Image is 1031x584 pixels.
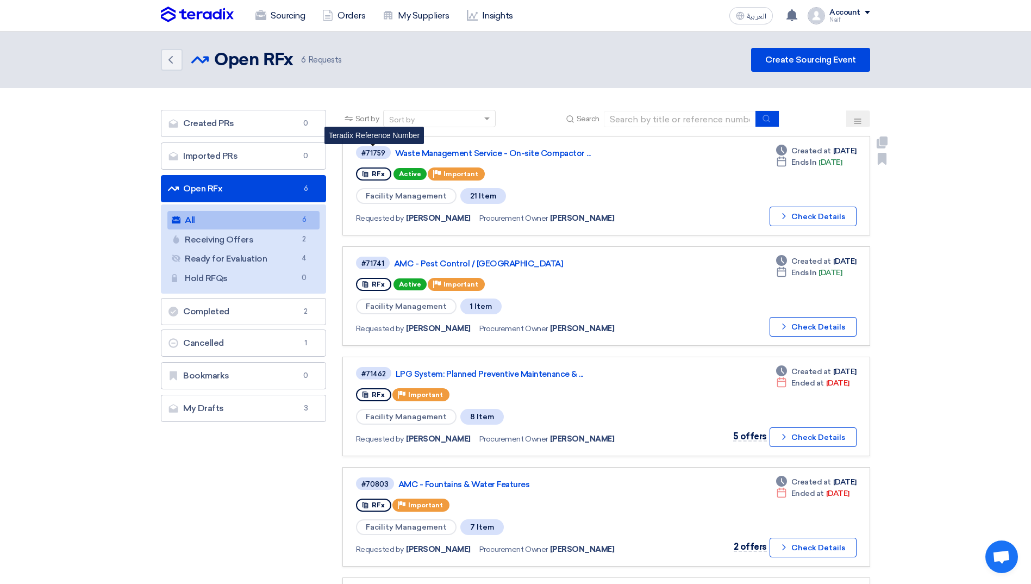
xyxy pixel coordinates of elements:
[406,213,471,224] span: [PERSON_NAME]
[356,188,457,204] span: Facility Management
[355,113,379,125] span: Sort by
[776,157,842,168] div: [DATE]
[791,267,817,278] span: Ends In
[776,488,849,499] div: [DATE]
[479,544,548,555] span: Procurement Owner
[791,366,831,377] span: Created at
[460,188,506,204] span: 21 Item
[791,157,817,168] span: Ends In
[791,476,831,488] span: Created at
[356,409,457,425] span: Facility Management
[161,142,326,170] a: Imported PRs0
[443,170,478,178] span: Important
[985,540,1018,573] div: Open chat
[808,7,825,24] img: profile_test.png
[167,231,320,249] a: Receiving Offers
[770,207,857,226] button: Check Details
[550,213,615,224] span: [PERSON_NAME]
[372,170,385,178] span: RFx
[791,256,831,267] span: Created at
[161,362,326,389] a: Bookmarks0
[398,480,670,489] a: AMC - Fountains & Water Features
[361,150,385,157] div: #71759
[550,544,615,555] span: [PERSON_NAME]
[161,7,234,23] img: Teradix logo
[301,55,306,65] span: 6
[299,306,313,317] span: 2
[770,317,857,337] button: Check Details
[214,49,292,71] h2: Open RFx
[299,183,313,194] span: 6
[776,145,857,157] div: [DATE]
[161,330,326,357] a: Cancelled1
[460,409,504,425] span: 8 Item
[776,267,842,278] div: [DATE]
[791,145,831,157] span: Created at
[374,4,458,28] a: My Suppliers
[443,281,478,288] span: Important
[301,54,342,66] span: Requests
[299,403,313,414] span: 3
[393,278,427,290] span: Active
[356,323,404,334] span: Requested by
[356,544,404,555] span: Requested by
[770,538,857,557] button: Check Details
[406,433,471,445] span: [PERSON_NAME]
[247,4,314,28] a: Sourcing
[396,369,667,379] a: LPG System: Planned Preventive Maintenance & ...
[550,323,615,334] span: [PERSON_NAME]
[299,370,313,381] span: 0
[356,433,404,445] span: Requested by
[299,338,313,349] span: 1
[161,395,326,422] a: My Drafts3
[734,542,767,552] span: 2 offers
[577,113,599,125] span: Search
[356,299,457,314] span: Facility Management
[167,269,320,288] a: Hold RFQs
[829,8,860,17] div: Account
[479,433,548,445] span: Procurement Owner
[161,110,326,137] a: Created PRs0
[479,213,548,224] span: Procurement Owner
[406,323,471,334] span: [PERSON_NAME]
[776,366,857,377] div: [DATE]
[372,391,385,399] span: RFx
[604,111,756,127] input: Search by title or reference number
[329,131,420,140] span: Teradix Reference Number
[298,234,311,245] span: 2
[747,13,766,20] span: العربية
[395,148,667,158] a: Waste Management Service - On-site Compactor ...
[776,256,857,267] div: [DATE]
[372,281,385,288] span: RFx
[393,168,427,180] span: Active
[314,4,374,28] a: Orders
[361,260,384,267] div: #71741
[298,214,311,226] span: 6
[791,377,824,389] span: Ended at
[460,299,502,314] span: 1 Item
[406,544,471,555] span: [PERSON_NAME]
[829,17,870,23] div: Naif
[161,175,326,202] a: Open RFx6
[733,431,767,442] span: 5 offers
[356,519,457,535] span: Facility Management
[751,48,870,72] a: Create Sourcing Event
[408,391,443,399] span: Important
[791,488,824,499] span: Ended at
[776,476,857,488] div: [DATE]
[298,253,311,264] span: 4
[361,481,389,488] div: #70803
[361,370,386,377] div: #71462
[299,151,313,161] span: 0
[394,259,666,269] a: AMC - Pest Control / [GEOGRAPHIC_DATA]
[776,377,849,389] div: [DATE]
[458,4,522,28] a: Insights
[550,433,615,445] span: [PERSON_NAME]
[389,114,415,126] div: Sort by
[167,250,320,268] a: Ready for Evaluation
[460,519,504,535] span: 7 Item
[479,323,548,334] span: Procurement Owner
[299,118,313,129] span: 0
[356,213,404,224] span: Requested by
[408,501,443,509] span: Important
